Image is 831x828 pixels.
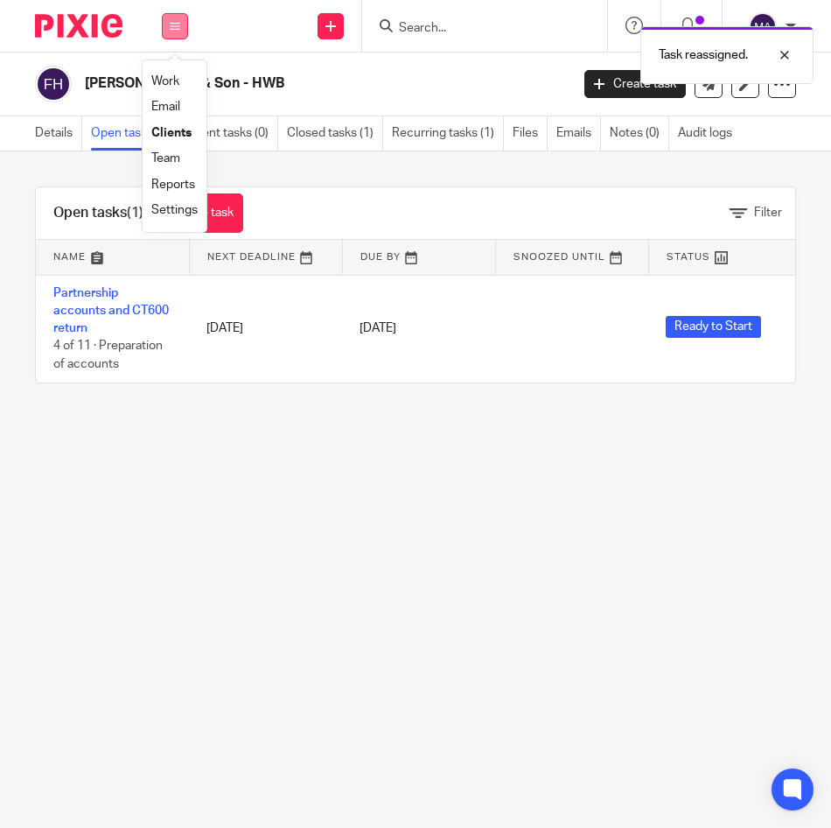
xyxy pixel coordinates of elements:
a: Create task [584,70,686,98]
span: Filter [754,207,782,219]
a: Audit logs [678,116,741,151]
a: Work [151,75,179,88]
span: Snoozed Until [513,252,605,262]
a: Email [151,101,180,113]
a: Partnership accounts and CT600 return [53,287,169,335]
span: Status [667,252,710,262]
a: Client tasks (0) [188,116,278,151]
span: Ready to Start [666,316,761,338]
img: Pixie [35,14,122,38]
a: Recurring tasks (1) [392,116,504,151]
td: [DATE] [189,275,342,382]
a: Reports [151,179,195,191]
p: Task reassigned. [659,46,748,64]
a: Closed tasks (1) [287,116,383,151]
img: svg%3E [749,12,777,40]
span: 4 of 11 · Preparation of accounts [53,340,163,371]
a: Settings [151,204,198,216]
a: Files [513,116,548,151]
input: Search [397,21,555,37]
a: Clients [151,127,192,139]
span: (1) [127,206,143,220]
img: svg%3E [35,66,72,102]
a: Emails [556,116,601,151]
h2: [PERSON_NAME] & Son - HWB [85,74,464,93]
a: Open tasks (1) [91,116,179,151]
h1: Open tasks [53,204,143,222]
a: Notes (0) [610,116,669,151]
span: [DATE] [360,322,396,334]
a: Team [151,152,180,165]
a: Details [35,116,82,151]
